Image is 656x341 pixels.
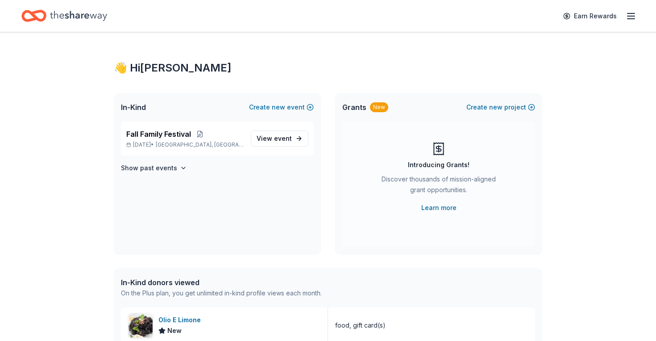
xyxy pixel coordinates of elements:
[121,163,177,173] h4: Show past events
[126,129,191,139] span: Fall Family Festival
[489,102,502,113] span: new
[249,102,314,113] button: Createnewevent
[114,61,542,75] div: 👋 Hi [PERSON_NAME]
[121,277,322,288] div: In-Kind donors viewed
[378,174,499,199] div: Discover thousands of mission-aligned grant opportunities.
[257,133,292,144] span: View
[335,320,386,331] div: food, gift card(s)
[421,202,457,213] a: Learn more
[370,102,388,112] div: New
[21,5,107,26] a: Home
[129,313,153,337] img: Image for Olio E Limone
[156,141,244,148] span: [GEOGRAPHIC_DATA], [GEOGRAPHIC_DATA]
[274,135,292,142] span: event
[251,131,308,147] a: View event
[167,325,182,336] span: New
[158,315,204,325] div: Olio E Limone
[272,102,285,113] span: new
[121,288,322,299] div: On the Plus plan, you get unlimited in-kind profile views each month.
[558,8,622,24] a: Earn Rewards
[126,141,244,148] p: [DATE] •
[121,102,146,113] span: In-Kind
[342,102,366,113] span: Grants
[121,163,187,173] button: Show past events
[408,160,469,170] div: Introducing Grants!
[466,102,535,113] button: Createnewproject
